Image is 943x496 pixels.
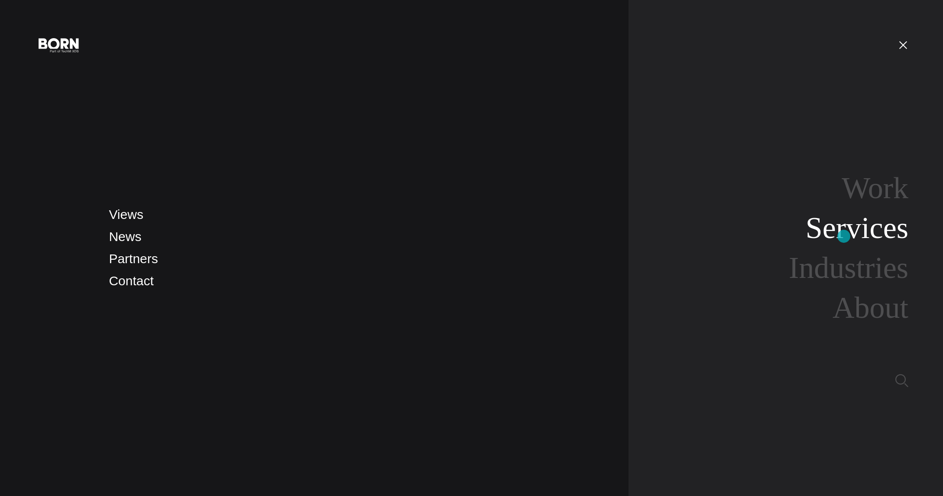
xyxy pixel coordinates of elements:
img: Search [895,374,908,387]
a: Industries [789,251,908,284]
a: Partners [109,251,158,266]
a: News [109,229,141,244]
a: About [833,291,908,324]
a: Work [842,171,908,205]
a: Services [806,211,908,245]
a: Contact [109,274,153,288]
a: Views [109,207,143,222]
button: Open [893,36,914,54]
